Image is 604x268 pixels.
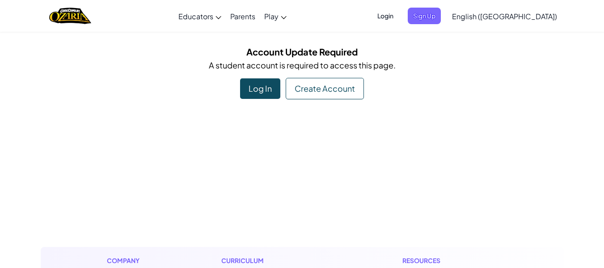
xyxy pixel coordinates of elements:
a: Parents [226,4,260,28]
div: Create Account [286,78,364,99]
span: Educators [178,12,213,21]
a: Play [260,4,291,28]
p: A student account is required to access this page. [47,59,557,72]
span: Play [264,12,279,21]
button: Login [372,8,399,24]
span: English ([GEOGRAPHIC_DATA]) [452,12,557,21]
img: Home [49,7,91,25]
h1: Company [107,256,148,265]
a: Ozaria by CodeCombat logo [49,7,91,25]
h1: Resources [402,256,498,265]
button: Sign Up [408,8,441,24]
div: Log In [240,78,280,99]
h1: Curriculum [221,256,329,265]
a: English ([GEOGRAPHIC_DATA]) [448,4,562,28]
a: Educators [174,4,226,28]
h5: Account Update Required [47,45,557,59]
